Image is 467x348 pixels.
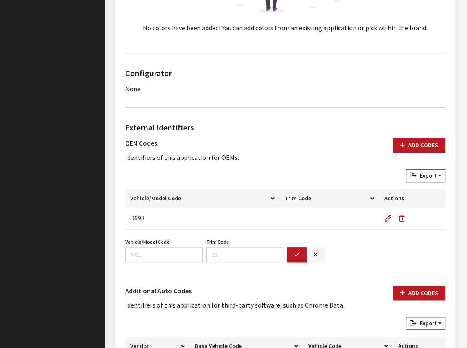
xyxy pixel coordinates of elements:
h3: OEM Codes [125,138,239,148]
h3: Additional Auto Codes [125,286,344,296]
input: MCE [125,247,203,262]
button: Add Codes [393,138,445,153]
button: Delete Automotive Code [395,208,412,229]
button: Add Codes [393,286,445,300]
button: Accept [287,247,307,262]
p: Identifiers of this application for OEMs. [125,152,239,162]
div: None [125,84,445,94]
input: 23 [206,247,284,262]
h2: External Identifiers [125,121,445,134]
label: Vehicle/Model Code [125,238,170,246]
th: Vehicle/Model Code: activate to sort column descending [125,189,280,208]
button: Export [406,317,445,330]
th: Actions [379,189,445,208]
p: No colors have been added! You can add colors from an existing application or pick within the brand. [125,23,445,33]
span: Export [416,319,436,327]
label: Trim Code [206,238,229,246]
button: Edit Automotive Code [384,208,395,229]
span: Export [416,172,436,179]
td: D698 [125,208,280,229]
p: Identifiers of this application for third-party software, such as Chrome Data. [125,300,344,310]
h2: Configurator [125,67,445,80]
button: Export [406,169,445,182]
th: Trim Code: activate to sort column ascending [280,189,379,208]
button: Cancel [307,247,325,262]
